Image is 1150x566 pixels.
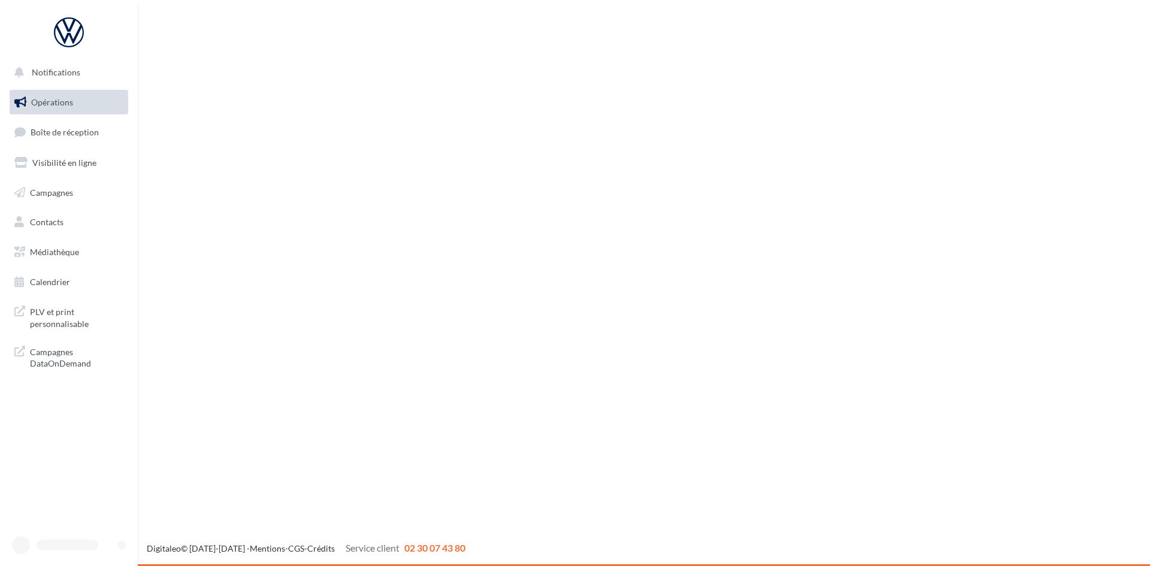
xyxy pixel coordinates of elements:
[7,150,131,175] a: Visibilité en ligne
[31,127,99,137] span: Boîte de réception
[30,304,123,329] span: PLV et print personnalisable
[30,344,123,370] span: Campagnes DataOnDemand
[346,542,400,553] span: Service client
[32,67,80,77] span: Notifications
[30,217,63,227] span: Contacts
[404,542,465,553] span: 02 30 07 43 80
[7,119,131,145] a: Boîte de réception
[250,543,285,553] a: Mentions
[7,60,126,85] button: Notifications
[7,240,131,265] a: Médiathèque
[7,210,131,235] a: Contacts
[7,299,131,334] a: PLV et print personnalisable
[7,90,131,115] a: Opérations
[147,543,465,553] span: © [DATE]-[DATE] - - -
[147,543,181,553] a: Digitaleo
[32,158,96,168] span: Visibilité en ligne
[288,543,304,553] a: CGS
[7,339,131,374] a: Campagnes DataOnDemand
[31,97,73,107] span: Opérations
[7,180,131,205] a: Campagnes
[30,187,73,197] span: Campagnes
[307,543,335,553] a: Crédits
[30,277,70,287] span: Calendrier
[7,270,131,295] a: Calendrier
[30,247,79,257] span: Médiathèque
